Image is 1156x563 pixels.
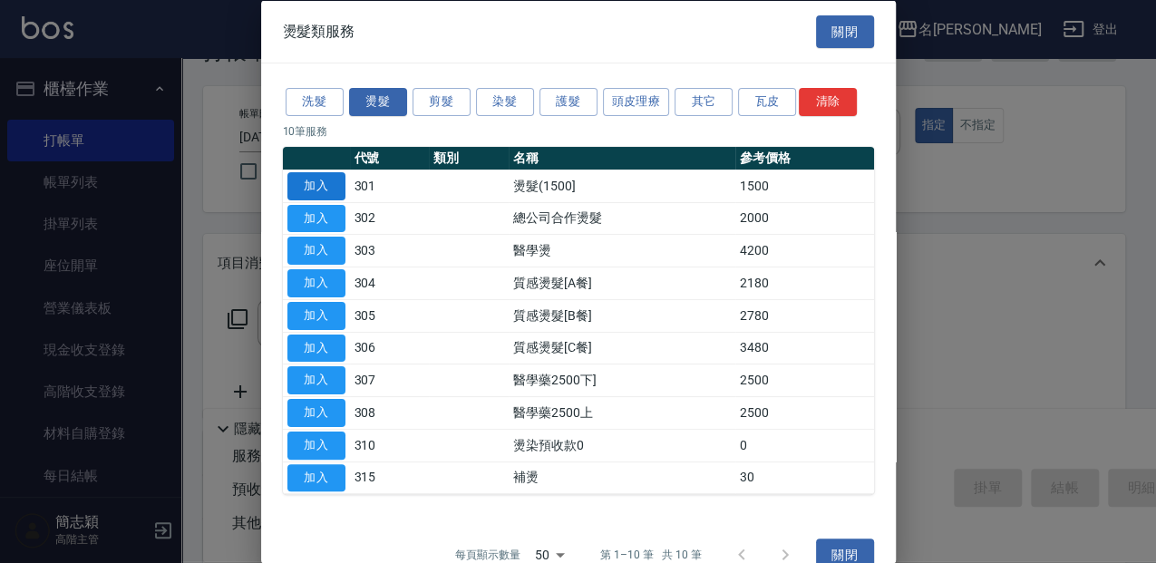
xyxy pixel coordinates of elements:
[350,364,430,396] td: 307
[735,202,874,235] td: 2000
[600,547,701,563] p: 第 1–10 筆 共 10 筆
[735,146,874,170] th: 參考價格
[413,88,471,116] button: 剪髮
[350,332,430,364] td: 306
[287,301,345,329] button: 加入
[476,88,534,116] button: 染髮
[455,547,520,563] p: 每頁顯示數量
[287,463,345,491] button: 加入
[350,461,430,494] td: 315
[287,399,345,427] button: 加入
[735,332,874,364] td: 3480
[287,431,345,459] button: 加入
[509,202,735,235] td: 總公司合作燙髮
[350,146,430,170] th: 代號
[816,15,874,48] button: 關閉
[287,171,345,199] button: 加入
[509,170,735,202] td: 燙髮(1500]
[287,334,345,362] button: 加入
[675,88,733,116] button: 其它
[738,88,796,116] button: 瓦皮
[350,299,430,332] td: 305
[735,429,874,461] td: 0
[287,366,345,394] button: 加入
[429,146,509,170] th: 類別
[509,267,735,299] td: 質感燙髮[A餐]
[509,364,735,396] td: 醫學藥2500下]
[350,396,430,429] td: 308
[350,234,430,267] td: 303
[735,396,874,429] td: 2500
[287,269,345,297] button: 加入
[349,88,407,116] button: 燙髮
[539,88,597,116] button: 護髮
[509,461,735,494] td: 補燙
[350,170,430,202] td: 301
[286,88,344,116] button: 洗髮
[509,429,735,461] td: 燙染預收款0
[287,237,345,265] button: 加入
[350,202,430,235] td: 302
[350,429,430,461] td: 310
[735,267,874,299] td: 2180
[509,234,735,267] td: 醫學燙
[283,122,874,139] p: 10 筆服務
[287,204,345,232] button: 加入
[735,461,874,494] td: 30
[283,22,355,40] span: 燙髮類服務
[509,332,735,364] td: 質感燙髮[C餐]
[350,267,430,299] td: 304
[509,146,735,170] th: 名稱
[735,364,874,396] td: 2500
[509,396,735,429] td: 醫學藥2500上
[735,299,874,332] td: 2780
[603,88,670,116] button: 頭皮理療
[735,234,874,267] td: 4200
[735,170,874,202] td: 1500
[799,88,857,116] button: 清除
[509,299,735,332] td: 質感燙髮[B餐]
